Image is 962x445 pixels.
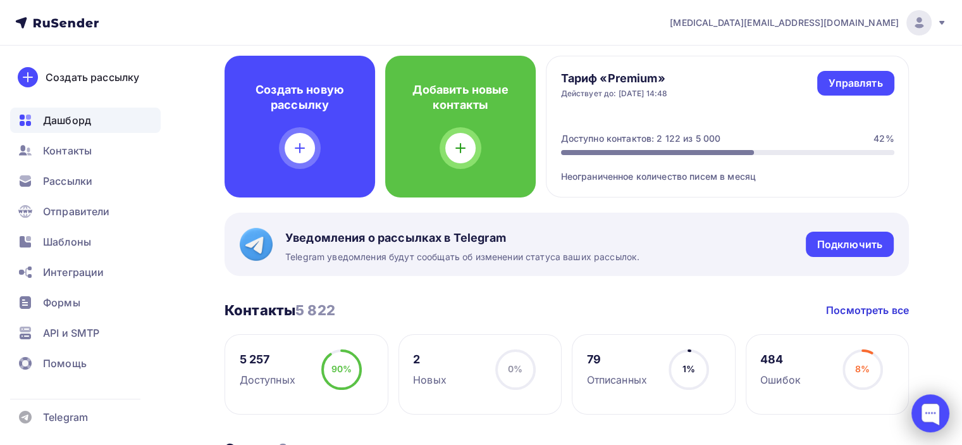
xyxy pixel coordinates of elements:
[10,199,161,224] a: Отправители
[225,301,335,319] h3: Контакты
[413,372,447,387] div: Новых
[285,230,639,246] span: Уведомления о рассылках в Telegram
[873,132,894,145] div: 42%
[829,76,882,91] div: Управлять
[405,82,515,113] h4: Добавить новые контакты
[295,302,335,318] span: 5 822
[682,363,695,374] span: 1%
[561,71,668,86] h4: Тариф «Premium»
[46,70,139,85] div: Создать рассылку
[670,10,947,35] a: [MEDICAL_DATA][EMAIL_ADDRESS][DOMAIN_NAME]
[10,168,161,194] a: Рассылки
[10,290,161,315] a: Формы
[43,173,92,189] span: Рассылки
[561,89,668,99] div: Действует до: [DATE] 14:48
[561,155,894,183] div: Неограниченное количество писем в месяц
[508,363,522,374] span: 0%
[817,237,882,252] div: Подключить
[760,372,801,387] div: Ошибок
[10,138,161,163] a: Контакты
[10,229,161,254] a: Шаблоны
[760,352,801,367] div: 484
[561,132,721,145] div: Доступно контактов: 2 122 из 5 000
[43,143,92,158] span: Контакты
[43,295,80,310] span: Формы
[285,251,639,263] span: Telegram уведомления будут сообщать об изменении статуса ваших рассылок.
[331,363,352,374] span: 90%
[240,372,295,387] div: Доступных
[670,16,899,29] span: [MEDICAL_DATA][EMAIL_ADDRESS][DOMAIN_NAME]
[43,325,99,341] span: API и SMTP
[240,352,295,367] div: 5 257
[587,352,647,367] div: 79
[43,204,110,219] span: Отправители
[826,303,909,318] a: Посмотреть все
[855,363,870,374] span: 8%
[43,265,104,280] span: Интеграции
[587,372,647,387] div: Отписанных
[43,356,87,371] span: Помощь
[43,234,91,249] span: Шаблоны
[413,352,447,367] div: 2
[245,82,355,113] h4: Создать новую рассылку
[43,113,91,128] span: Дашборд
[10,108,161,133] a: Дашборд
[43,410,88,425] span: Telegram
